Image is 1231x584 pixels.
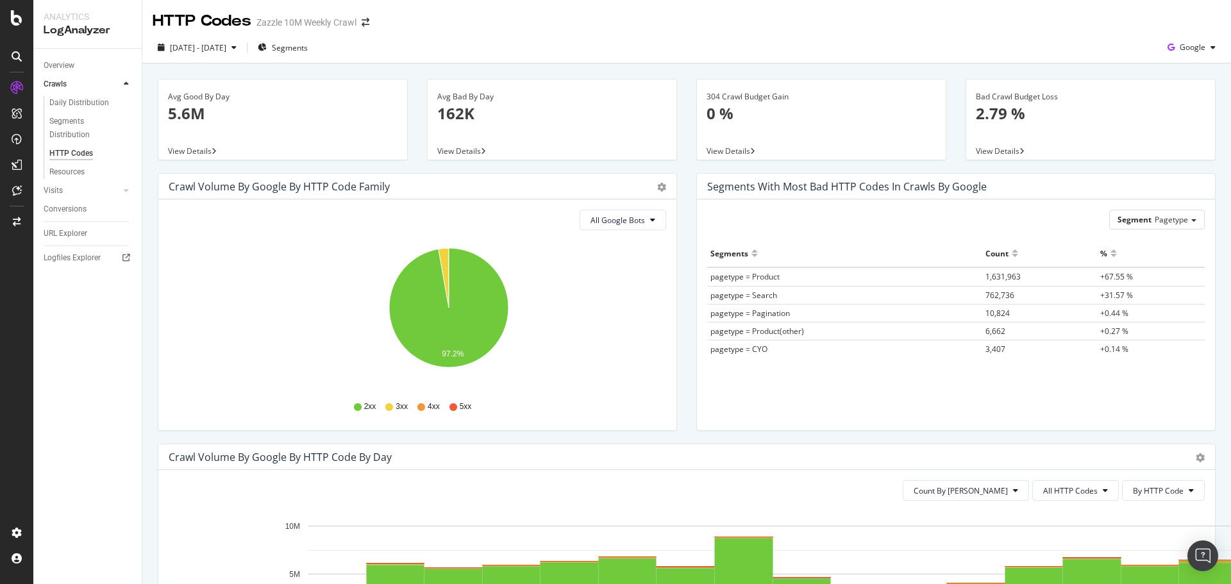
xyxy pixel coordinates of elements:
span: +0.14 % [1100,344,1128,355]
button: Segments [253,37,313,58]
div: HTTP Codes [153,10,251,32]
button: By HTTP Code [1122,480,1205,501]
span: pagetype = Product(other) [710,326,804,337]
a: URL Explorer [44,227,133,240]
span: Segment [1118,214,1151,225]
span: 4xx [428,401,440,412]
div: Crawl Volume by google by HTTP Code Family [169,180,390,193]
a: Conversions [44,203,133,216]
span: 6,662 [985,326,1005,337]
div: % [1100,243,1107,263]
span: 1,631,963 [985,271,1021,282]
span: [DATE] - [DATE] [170,42,226,53]
span: View Details [976,146,1019,156]
span: 10,824 [985,308,1010,319]
span: All HTTP Codes [1043,485,1098,496]
span: pagetype = Search [710,290,777,301]
div: Analytics [44,10,131,23]
span: 762,736 [985,290,1014,301]
span: +0.44 % [1100,308,1128,319]
div: URL Explorer [44,227,87,240]
p: 162K [437,103,667,124]
div: Bad Crawl Budget Loss [976,91,1205,103]
span: Count By Day [914,485,1008,496]
button: All Google Bots [580,210,666,230]
span: Segments [272,42,308,53]
span: All Google Bots [590,215,645,226]
div: Avg Bad By Day [437,91,667,103]
div: gear [1196,453,1205,462]
span: View Details [707,146,750,156]
a: Daily Distribution [49,96,133,110]
div: Zazzle 10M Weekly Crawl [256,16,356,29]
div: Open Intercom Messenger [1187,540,1218,571]
div: Segments with most bad HTTP codes in Crawls by google [707,180,987,193]
svg: A chart. [169,240,729,389]
a: Segments Distribution [49,115,133,142]
div: Crawls [44,78,67,91]
span: Google [1180,42,1205,53]
div: Logfiles Explorer [44,251,101,265]
div: Conversions [44,203,87,216]
span: 3xx [396,401,408,412]
div: Avg Good By Day [168,91,398,103]
span: 5xx [460,401,472,412]
p: 5.6M [168,103,398,124]
span: By HTTP Code [1133,485,1184,496]
div: 304 Crawl Budget Gain [707,91,936,103]
a: Overview [44,59,133,72]
button: Google [1162,37,1221,58]
div: Segments Distribution [49,115,121,142]
a: Logfiles Explorer [44,251,133,265]
p: 0 % [707,103,936,124]
span: View Details [437,146,481,156]
span: +67.55 % [1100,271,1133,282]
div: LogAnalyzer [44,23,131,38]
span: +0.27 % [1100,326,1128,337]
div: Visits [44,184,63,197]
text: 5M [289,570,300,579]
div: Count [985,243,1009,263]
div: Daily Distribution [49,96,109,110]
div: Segments [710,243,748,263]
text: 10M [285,522,300,531]
button: Count By [PERSON_NAME] [903,480,1029,501]
a: Crawls [44,78,120,91]
div: Overview [44,59,74,72]
div: gear [657,183,666,192]
text: 97.2% [442,349,464,358]
p: 2.79 % [976,103,1205,124]
span: pagetype = Pagination [710,308,790,319]
button: [DATE] - [DATE] [153,37,242,58]
a: Visits [44,184,120,197]
a: Resources [49,165,133,179]
div: Crawl Volume by google by HTTP Code by Day [169,451,392,463]
span: View Details [168,146,212,156]
span: 3,407 [985,344,1005,355]
span: 2xx [364,401,376,412]
span: +31.57 % [1100,290,1133,301]
div: Resources [49,165,85,179]
div: arrow-right-arrow-left [362,18,369,27]
a: HTTP Codes [49,147,133,160]
span: pagetype = CYO [710,344,767,355]
span: Pagetype [1155,214,1188,225]
div: HTTP Codes [49,147,93,160]
span: pagetype = Product [710,271,780,282]
button: All HTTP Codes [1032,480,1119,501]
